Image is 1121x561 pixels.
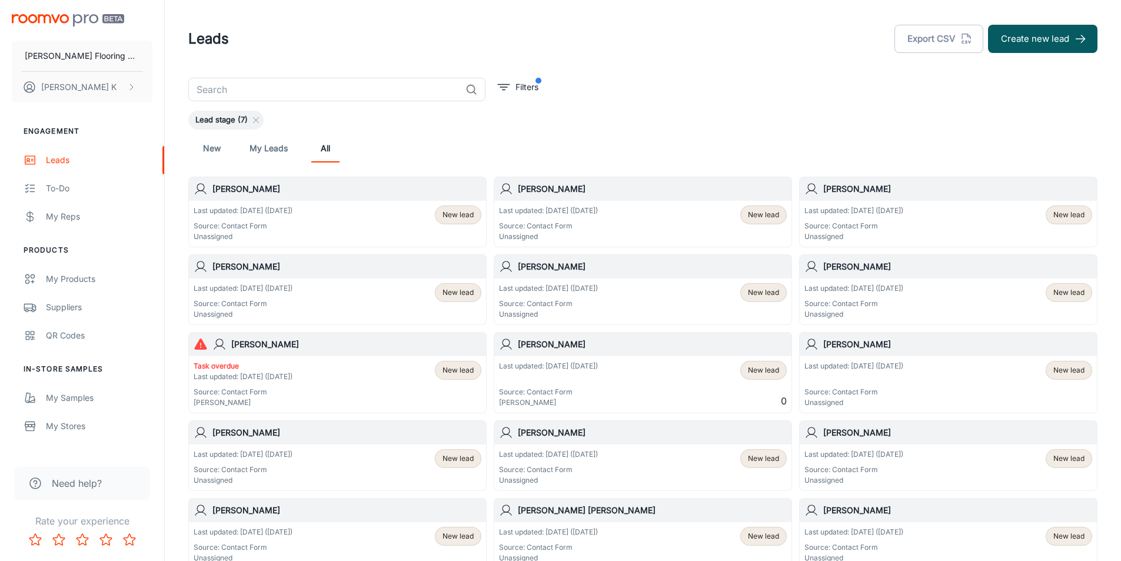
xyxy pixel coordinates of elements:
[499,283,598,294] p: Last updated: [DATE] ([DATE])
[194,205,292,216] p: Last updated: [DATE] ([DATE])
[799,420,1097,491] a: [PERSON_NAME]Last updated: [DATE] ([DATE])Source: Contact FormUnassignedNew lead
[494,332,792,413] a: [PERSON_NAME]Last updated: [DATE] ([DATE])Source: Contact Form[PERSON_NAME]New lead0
[188,78,461,101] input: Search
[894,25,983,53] button: Export CSV
[46,154,152,167] div: Leads
[499,397,598,408] p: [PERSON_NAME]
[198,134,226,162] a: New
[194,283,292,294] p: Last updated: [DATE] ([DATE])
[804,475,903,486] p: Unassigned
[212,260,481,273] h6: [PERSON_NAME]
[494,420,792,491] a: [PERSON_NAME]Last updated: [DATE] ([DATE])Source: Contact FormUnassignedNew lead
[804,309,903,320] p: Unassigned
[194,449,292,460] p: Last updated: [DATE] ([DATE])
[799,177,1097,247] a: [PERSON_NAME]Last updated: [DATE] ([DATE])Source: Contact FormUnassignedNew lead
[748,453,779,464] span: New lead
[494,177,792,247] a: [PERSON_NAME]Last updated: [DATE] ([DATE])Source: Contact FormUnassignedNew lead
[988,25,1097,53] button: Create new lead
[518,426,787,439] h6: [PERSON_NAME]
[443,453,474,464] span: New lead
[194,221,292,231] p: Source: Contact Form
[46,420,152,433] div: My Stores
[194,464,292,475] p: Source: Contact Form
[188,114,255,126] span: Lead stage (7)
[804,298,903,309] p: Source: Contact Form
[443,531,474,542] span: New lead
[250,134,288,162] a: My Leads
[194,542,292,553] p: Source: Contact Form
[804,449,903,460] p: Last updated: [DATE] ([DATE])
[47,528,71,552] button: Rate 2 star
[194,397,292,408] p: [PERSON_NAME]
[24,528,47,552] button: Rate 1 star
[804,397,903,408] p: Unassigned
[1053,453,1085,464] span: New lead
[46,182,152,195] div: To-do
[748,531,779,542] span: New lead
[804,283,903,294] p: Last updated: [DATE] ([DATE])
[804,542,903,553] p: Source: Contact Form
[1053,210,1085,220] span: New lead
[804,387,903,397] p: Source: Contact Form
[188,177,487,247] a: [PERSON_NAME]Last updated: [DATE] ([DATE])Source: Contact FormUnassignedNew lead
[748,365,779,376] span: New lead
[518,504,787,517] h6: [PERSON_NAME] [PERSON_NAME]
[12,72,152,102] button: [PERSON_NAME] K
[799,332,1097,413] a: [PERSON_NAME]Last updated: [DATE] ([DATE])Source: Contact FormUnassignedNew lead
[12,14,124,26] img: Roomvo PRO Beta
[46,301,152,314] div: Suppliers
[188,254,487,325] a: [PERSON_NAME]Last updated: [DATE] ([DATE])Source: Contact FormUnassignedNew lead
[194,371,292,382] p: Last updated: [DATE] ([DATE])
[46,329,152,342] div: QR Codes
[118,528,141,552] button: Rate 5 star
[518,338,787,351] h6: [PERSON_NAME]
[1053,287,1085,298] span: New lead
[188,111,264,130] div: Lead stage (7)
[194,527,292,537] p: Last updated: [DATE] ([DATE])
[823,260,1092,273] h6: [PERSON_NAME]
[71,528,94,552] button: Rate 3 star
[499,527,598,537] p: Last updated: [DATE] ([DATE])
[799,254,1097,325] a: [PERSON_NAME]Last updated: [DATE] ([DATE])Source: Contact FormUnassignedNew lead
[46,273,152,286] div: My Products
[52,476,102,490] span: Need help?
[12,41,152,71] button: [PERSON_NAME] Flooring Center Inc
[499,221,598,231] p: Source: Contact Form
[823,338,1092,351] h6: [PERSON_NAME]
[499,361,598,371] p: Last updated: [DATE] ([DATE])
[499,464,598,475] p: Source: Contact Form
[499,205,598,216] p: Last updated: [DATE] ([DATE])
[41,81,117,94] p: [PERSON_NAME] K
[25,49,139,62] p: [PERSON_NAME] Flooring Center Inc
[194,387,292,397] p: Source: Contact Form
[518,182,787,195] h6: [PERSON_NAME]
[804,205,903,216] p: Last updated: [DATE] ([DATE])
[188,332,487,413] a: [PERSON_NAME]Task overdueLast updated: [DATE] ([DATE])Source: Contact Form[PERSON_NAME]New lead
[443,365,474,376] span: New lead
[804,527,903,537] p: Last updated: [DATE] ([DATE])
[188,420,487,491] a: [PERSON_NAME]Last updated: [DATE] ([DATE])Source: Contact FormUnassignedNew lead
[194,361,292,371] p: Task overdue
[231,338,481,351] h6: [PERSON_NAME]
[495,78,541,97] button: filter
[443,210,474,220] span: New lead
[194,309,292,320] p: Unassigned
[212,426,481,439] h6: [PERSON_NAME]
[804,464,903,475] p: Source: Contact Form
[499,542,598,553] p: Source: Contact Form
[499,475,598,486] p: Unassigned
[46,391,152,404] div: My Samples
[515,81,538,94] p: Filters
[823,182,1092,195] h6: [PERSON_NAME]
[499,298,598,309] p: Source: Contact Form
[212,182,481,195] h6: [PERSON_NAME]
[499,231,598,242] p: Unassigned
[443,287,474,298] span: New lead
[823,504,1092,517] h6: [PERSON_NAME]
[499,449,598,460] p: Last updated: [DATE] ([DATE])
[518,260,787,273] h6: [PERSON_NAME]
[740,361,787,408] div: 0
[499,309,598,320] p: Unassigned
[212,504,481,517] h6: [PERSON_NAME]
[748,210,779,220] span: New lead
